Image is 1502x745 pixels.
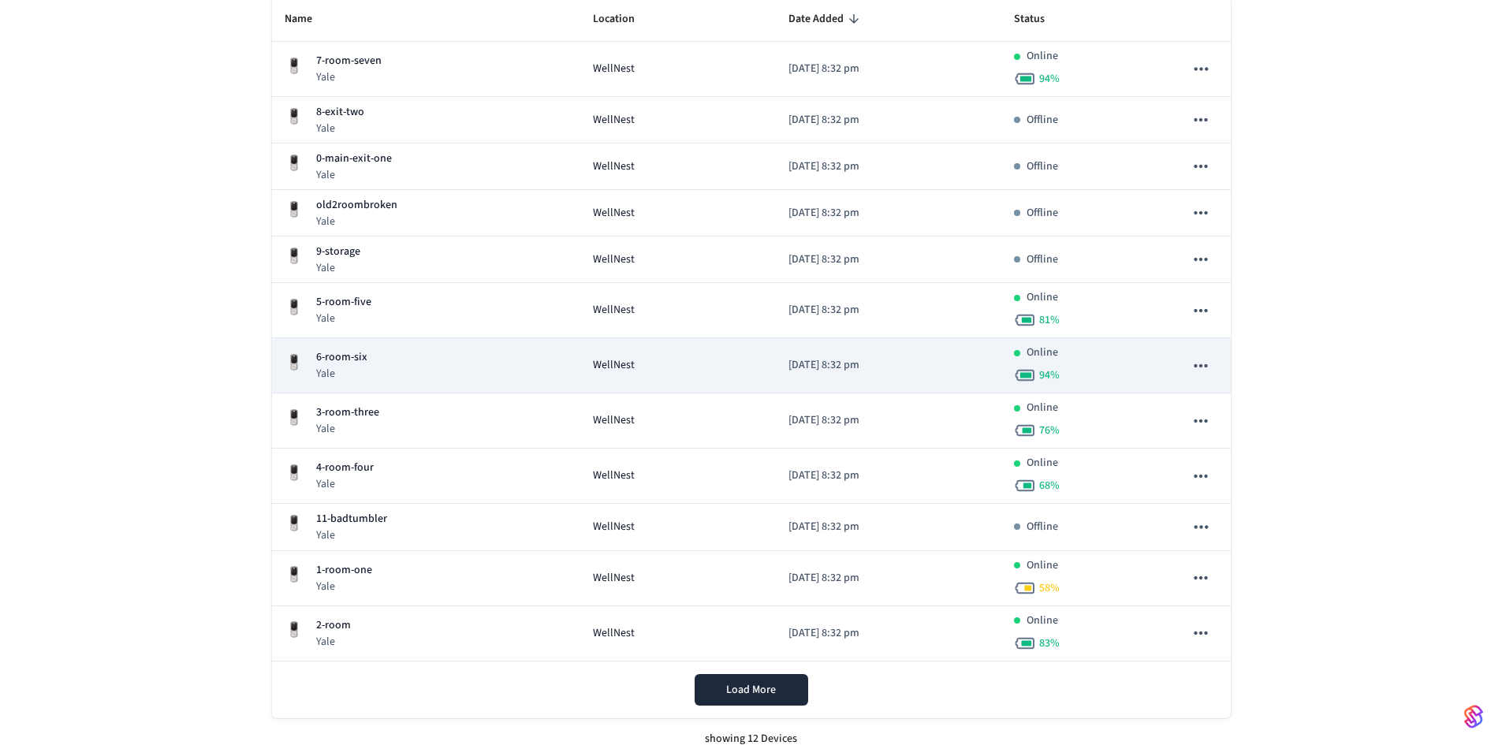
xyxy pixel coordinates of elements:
[316,197,397,214] p: old2roombroken
[316,366,367,382] p: Yale
[1039,580,1060,596] span: 58 %
[316,260,360,276] p: Yale
[1027,557,1058,574] p: Online
[593,467,635,484] span: WellNest
[1027,519,1058,535] p: Offline
[316,562,372,579] p: 1-room-one
[285,353,304,372] img: Yale Assure Touchscreen Wifi Smart Lock, Satin Nickel, Front
[593,158,635,175] span: WellNest
[316,244,360,260] p: 9-storage
[1027,112,1058,129] p: Offline
[788,251,989,268] p: [DATE] 8:32 pm
[593,519,635,535] span: WellNest
[1039,478,1060,494] span: 68 %
[1027,345,1058,361] p: Online
[1027,251,1058,268] p: Offline
[285,408,304,427] img: Yale Assure Touchscreen Wifi Smart Lock, Satin Nickel, Front
[788,7,864,32] span: Date Added
[285,565,304,584] img: Yale Assure Touchscreen Wifi Smart Lock, Satin Nickel, Front
[316,617,351,634] p: 2-room
[316,527,387,543] p: Yale
[316,476,374,492] p: Yale
[1027,400,1058,416] p: Online
[593,357,635,374] span: WellNest
[593,625,635,642] span: WellNest
[285,57,304,76] img: Yale Assure Touchscreen Wifi Smart Lock, Satin Nickel, Front
[593,251,635,268] span: WellNest
[788,357,989,374] p: [DATE] 8:32 pm
[788,112,989,129] p: [DATE] 8:32 pm
[316,53,382,69] p: 7-room-seven
[1039,312,1060,328] span: 81 %
[1027,613,1058,629] p: Online
[788,205,989,222] p: [DATE] 8:32 pm
[593,570,635,587] span: WellNest
[1027,48,1058,65] p: Online
[316,311,371,326] p: Yale
[1464,704,1483,729] img: SeamLogoGradient.69752ec5.svg
[285,247,304,266] img: Yale Assure Touchscreen Wifi Smart Lock, Satin Nickel, Front
[316,69,382,85] p: Yale
[285,154,304,173] img: Yale Assure Touchscreen Wifi Smart Lock, Satin Nickel, Front
[695,674,808,706] button: Load More
[316,404,379,421] p: 3-room-three
[788,302,989,318] p: [DATE] 8:32 pm
[316,421,379,437] p: Yale
[1027,289,1058,306] p: Online
[1039,423,1060,438] span: 76 %
[593,61,635,77] span: WellNest
[285,107,304,126] img: Yale Assure Touchscreen Wifi Smart Lock, Satin Nickel, Front
[788,519,989,535] p: [DATE] 8:32 pm
[316,634,351,650] p: Yale
[1027,158,1058,175] p: Offline
[285,620,304,639] img: Yale Assure Touchscreen Wifi Smart Lock, Satin Nickel, Front
[316,511,387,527] p: 11-badtumbler
[788,625,989,642] p: [DATE] 8:32 pm
[316,460,374,476] p: 4-room-four
[316,214,397,229] p: Yale
[788,158,989,175] p: [DATE] 8:32 pm
[316,167,392,183] p: Yale
[285,200,304,219] img: Yale Assure Touchscreen Wifi Smart Lock, Satin Nickel, Front
[1027,205,1058,222] p: Offline
[788,570,989,587] p: [DATE] 8:32 pm
[593,302,635,318] span: WellNest
[285,464,304,482] img: Yale Assure Touchscreen Wifi Smart Lock, Satin Nickel, Front
[1039,71,1060,87] span: 94 %
[1014,7,1065,32] span: Status
[788,412,989,429] p: [DATE] 8:32 pm
[1039,635,1060,651] span: 83 %
[788,467,989,484] p: [DATE] 8:32 pm
[593,112,635,129] span: WellNest
[316,579,372,594] p: Yale
[316,151,392,167] p: 0-main-exit-one
[593,7,655,32] span: Location
[788,61,989,77] p: [DATE] 8:32 pm
[593,205,635,222] span: WellNest
[1027,455,1058,471] p: Online
[726,682,776,698] span: Load More
[316,349,367,366] p: 6-room-six
[316,121,364,136] p: Yale
[285,514,304,533] img: Yale Assure Touchscreen Wifi Smart Lock, Satin Nickel, Front
[285,298,304,317] img: Yale Assure Touchscreen Wifi Smart Lock, Satin Nickel, Front
[1039,367,1060,383] span: 94 %
[316,104,364,121] p: 8-exit-two
[316,294,371,311] p: 5-room-five
[593,412,635,429] span: WellNest
[285,7,333,32] span: Name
